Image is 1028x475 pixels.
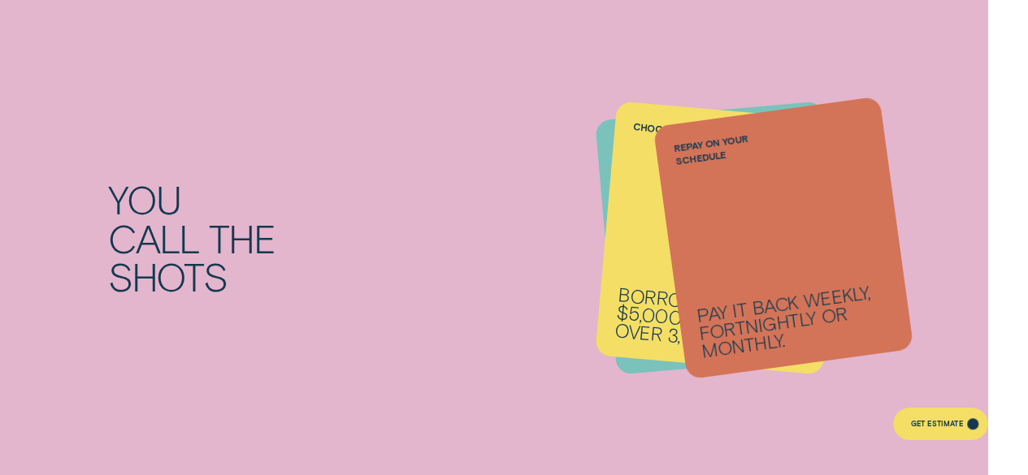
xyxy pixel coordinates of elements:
p: Pay it back weekly, fortnightly or monthly. [696,280,894,360]
h2: You call the shots [102,179,514,295]
div: You call the shots [108,179,508,295]
label: Repay on your schedule [673,127,781,166]
a: Get Estimate [893,408,989,440]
